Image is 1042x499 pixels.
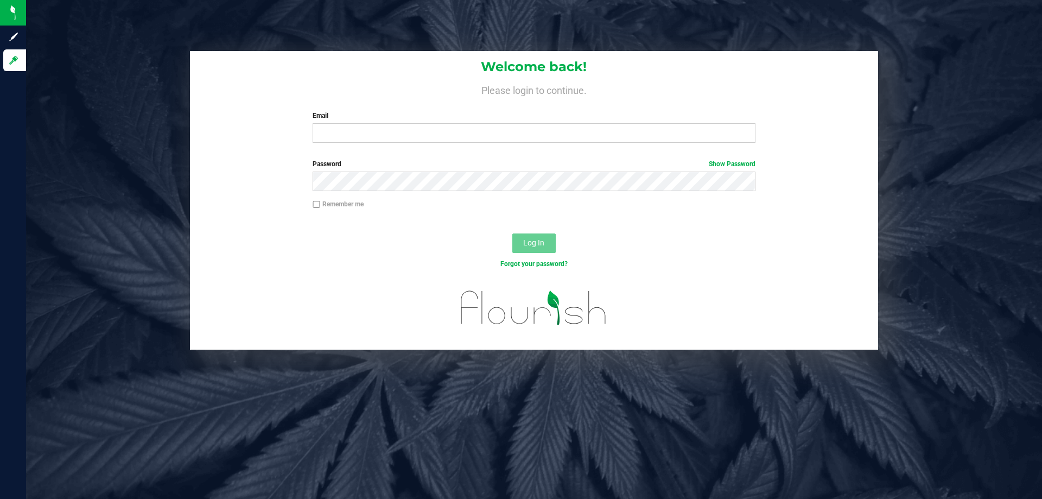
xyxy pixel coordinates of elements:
[8,31,19,42] inline-svg: Sign up
[523,238,544,247] span: Log In
[313,201,320,209] input: Remember me
[190,83,878,96] h4: Please login to continue.
[190,60,878,74] h1: Welcome back!
[500,260,568,268] a: Forgot your password?
[512,233,556,253] button: Log In
[313,111,755,121] label: Email
[313,199,364,209] label: Remember me
[448,280,620,336] img: flourish_logo.svg
[8,55,19,66] inline-svg: Log in
[709,160,755,168] a: Show Password
[313,160,341,168] span: Password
